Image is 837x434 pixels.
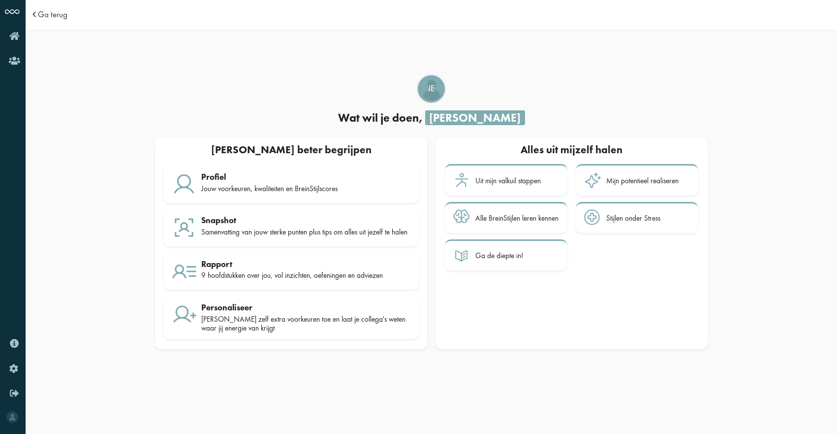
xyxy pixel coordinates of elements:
[606,214,660,223] div: Stijlen onder Stress
[163,296,419,339] a: Personaliseer [PERSON_NAME] zelf extra voorkeuren toe en laat je collega's weten waar jij energie...
[445,239,567,271] a: Ga de diepte in!
[338,110,423,125] span: Wat wil je doen,
[201,302,410,312] div: Personaliseer
[445,202,567,234] a: Alle BreinStijlen leren kennen
[475,251,523,260] div: Ga de diepte in!
[576,202,698,234] a: Stijlen onder Stress
[201,259,410,269] div: Rapport
[201,172,410,182] div: Profiel
[38,10,67,19] a: Ga terug
[576,164,698,196] a: Mijn potentieel realiseren
[201,315,410,333] div: [PERSON_NAME] zelf extra voorkeuren toe en laat je collega's weten waar jij energie van krijgt
[163,164,419,203] a: Profiel Jouw voorkeuren, kwaliteiten en BreinStijlscores
[419,83,444,95] span: JE
[606,176,679,185] div: Mijn potentieel realiseren
[163,253,419,290] a: Rapport 9 hoofdstukken over jou, vol inzichten, oefeningen en adviezen
[418,75,445,102] div: Julian Elenes Uriarte
[201,184,410,193] div: Jouw voorkeuren, kwaliteiten en BreinStijlscores
[201,215,410,225] div: Snapshot
[425,110,525,125] span: [PERSON_NAME]
[159,141,423,160] div: [PERSON_NAME] beter begrijpen
[444,141,699,160] div: Alles uit mijzelf halen
[475,176,541,185] div: Uit mijn valkuil stappen
[475,214,558,223] div: Alle BreinStijlen leren kennen
[201,271,410,280] div: 9 hoofdstukken over jou, vol inzichten, oefeningen en adviezen
[163,209,419,247] a: Snapshot Samenvatting van jouw sterke punten plus tips om alles uit jezelf te halen
[201,228,410,236] div: Samenvatting van jouw sterke punten plus tips om alles uit jezelf te halen
[445,164,567,196] a: Uit mijn valkuil stappen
